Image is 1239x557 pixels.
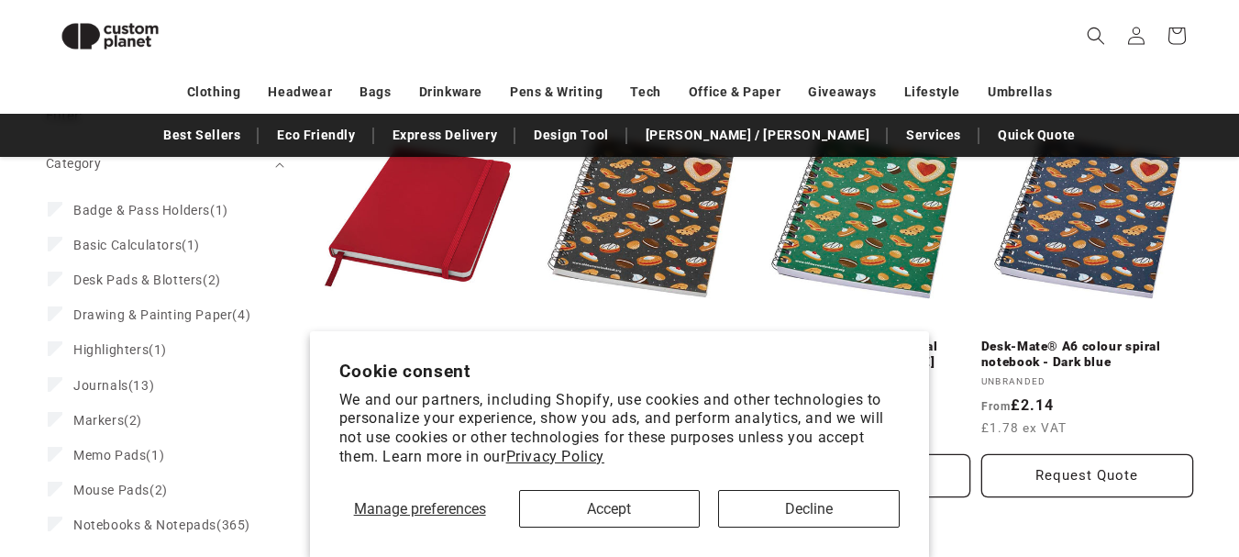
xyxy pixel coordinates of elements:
[73,237,200,253] span: (1)
[897,119,970,151] a: Services
[988,76,1052,108] a: Umbrellas
[73,518,216,532] span: Notebooks & Notepads
[73,342,149,357] span: Highlighters
[718,490,900,528] button: Decline
[268,76,332,108] a: Headwear
[506,448,604,465] a: Privacy Policy
[46,7,174,65] img: Custom Planet
[689,76,780,108] a: Office & Paper
[525,119,618,151] a: Design Tool
[73,272,221,288] span: (2)
[981,339,1193,371] a: Desk-Mate® A6 colour spiral notebook - Dark blue
[46,156,101,171] span: Category
[808,76,876,108] a: Giveaways
[154,119,249,151] a: Best Sellers
[73,377,154,394] span: (13)
[73,203,210,217] span: Badge & Pass Holders
[636,119,879,151] a: [PERSON_NAME] / [PERSON_NAME]
[73,307,232,322] span: Drawing & Painting Paper
[73,202,228,218] span: (1)
[73,483,149,497] span: Mouse Pads
[73,238,182,252] span: Basic Calculators
[989,119,1085,151] a: Quick Quote
[73,378,128,393] span: Journals
[904,76,960,108] a: Lifestyle
[339,391,901,467] p: We and our partners, including Shopify, use cookies and other technologies to personalize your ex...
[73,447,164,463] span: (1)
[360,76,391,108] a: Bags
[419,76,482,108] a: Drinkware
[268,119,364,151] a: Eco Friendly
[510,76,603,108] a: Pens & Writing
[1076,16,1116,56] summary: Search
[187,76,241,108] a: Clothing
[73,273,203,287] span: Desk Pads & Blotters
[354,500,486,518] span: Manage preferences
[46,140,284,187] summary: Category (0 selected)
[933,359,1239,557] iframe: Chat Widget
[73,306,250,323] span: (4)
[339,361,901,382] h2: Cookie consent
[630,76,660,108] a: Tech
[73,517,250,533] span: (365)
[519,490,701,528] button: Accept
[73,482,168,498] span: (2)
[339,490,501,528] button: Manage preferences
[73,341,167,358] span: (1)
[73,448,146,462] span: Memo Pads
[383,119,507,151] a: Express Delivery
[73,412,142,429] span: (2)
[73,413,124,428] span: Markers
